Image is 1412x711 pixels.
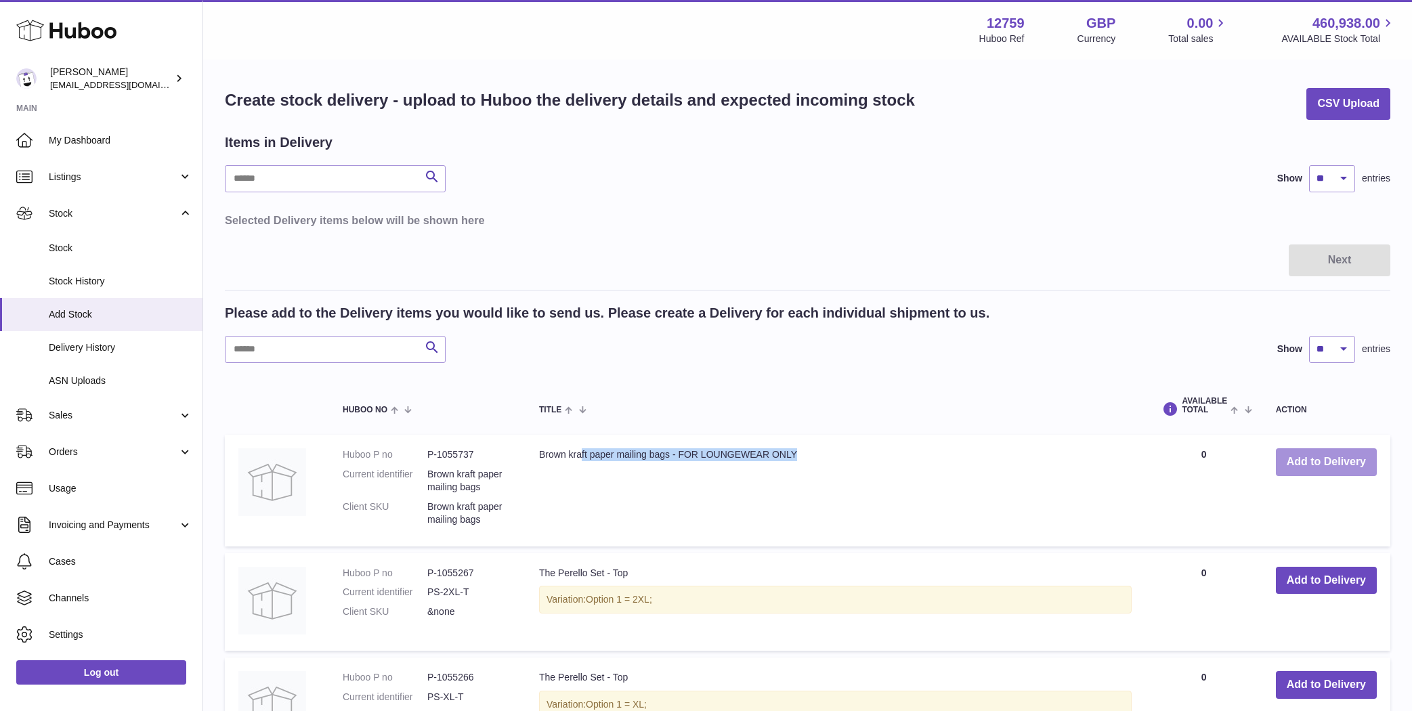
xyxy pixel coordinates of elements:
[343,671,427,684] dt: Huboo P no
[343,500,427,526] dt: Client SKU
[1086,14,1115,33] strong: GBP
[1281,14,1396,45] a: 460,938.00 AVAILABLE Stock Total
[1145,435,1262,546] td: 0
[539,406,561,414] span: Title
[1312,14,1380,33] span: 460,938.00
[49,134,192,147] span: My Dashboard
[238,448,306,516] img: Brown kraft paper mailing bags - FOR LOUNGEWEAR ONLY
[427,586,512,599] dd: PS-2XL-T
[49,592,192,605] span: Channels
[526,435,1145,546] td: Brown kraft paper mailing bags - FOR LOUNGEWEAR ONLY
[1182,397,1227,414] span: AVAILABLE Total
[427,567,512,580] dd: P-1055267
[49,341,192,354] span: Delivery History
[1276,406,1377,414] div: Action
[1276,671,1377,699] button: Add to Delivery
[225,133,333,152] h2: Items in Delivery
[225,89,915,111] h1: Create stock delivery - upload to Huboo the delivery details and expected incoming stock
[427,448,512,461] dd: P-1055737
[343,691,427,704] dt: Current identifier
[586,594,652,605] span: Option 1 = 2XL;
[427,691,512,704] dd: PS-XL-T
[1077,33,1116,45] div: Currency
[343,406,387,414] span: Huboo no
[49,409,178,422] span: Sales
[1362,343,1390,355] span: entries
[1277,172,1302,185] label: Show
[427,605,512,618] dd: &none
[225,304,989,322] h2: Please add to the Delivery items you would like to send us. Please create a Delivery for each ind...
[1168,33,1228,45] span: Total sales
[49,628,192,641] span: Settings
[343,567,427,580] dt: Huboo P no
[526,553,1145,651] td: The Perello Set - Top
[49,446,178,458] span: Orders
[1362,172,1390,185] span: entries
[1276,448,1377,476] button: Add to Delivery
[16,68,37,89] img: sofiapanwar@unndr.com
[50,79,199,90] span: [EMAIL_ADDRESS][DOMAIN_NAME]
[49,555,192,568] span: Cases
[343,468,427,494] dt: Current identifier
[1145,553,1262,651] td: 0
[1276,567,1377,595] button: Add to Delivery
[238,567,306,634] img: The Perello Set - Top
[16,660,186,685] a: Log out
[539,586,1132,613] div: Variation:
[343,605,427,618] dt: Client SKU
[427,671,512,684] dd: P-1055266
[979,33,1025,45] div: Huboo Ref
[49,242,192,255] span: Stock
[49,207,178,220] span: Stock
[49,171,178,184] span: Listings
[427,500,512,526] dd: Brown kraft paper mailing bags
[49,308,192,321] span: Add Stock
[427,468,512,494] dd: Brown kraft paper mailing bags
[49,482,192,495] span: Usage
[49,275,192,288] span: Stock History
[586,699,647,710] span: Option 1 = XL;
[987,14,1025,33] strong: 12759
[1187,14,1214,33] span: 0.00
[343,586,427,599] dt: Current identifier
[1281,33,1396,45] span: AVAILABLE Stock Total
[49,519,178,532] span: Invoicing and Payments
[1277,343,1302,355] label: Show
[225,213,1390,228] h3: Selected Delivery items below will be shown here
[1306,88,1390,120] button: CSV Upload
[50,66,172,91] div: [PERSON_NAME]
[49,374,192,387] span: ASN Uploads
[1168,14,1228,45] a: 0.00 Total sales
[343,448,427,461] dt: Huboo P no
